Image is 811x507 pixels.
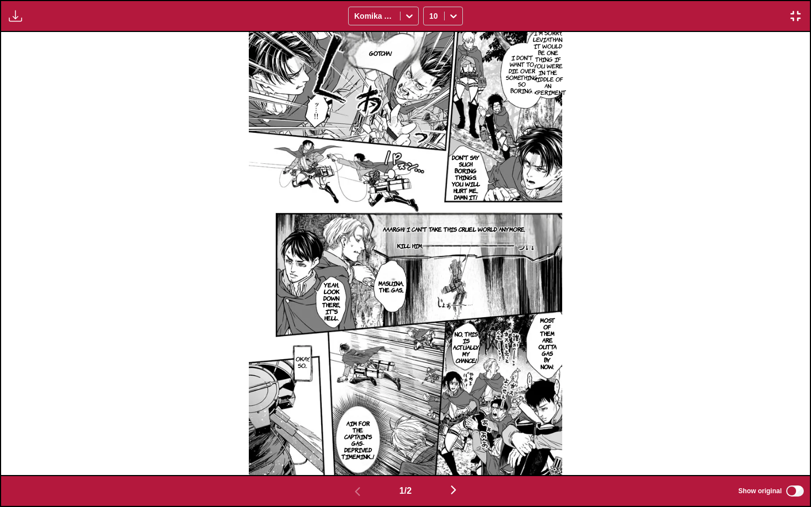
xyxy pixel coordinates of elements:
[367,47,394,58] p: Gotcha!
[9,9,22,23] img: Download translated images
[536,314,559,372] p: Most of them are outta gas by now.
[447,483,460,497] img: Next page
[249,32,562,474] img: Manga Panel
[320,279,343,323] p: Yeah... Look down there, it's hell.
[504,52,540,96] p: I don't want to die over something so boring.
[447,152,485,202] p: Don't say such boring things. You will hurt me... Damn it!
[395,240,425,251] p: Kill him.
[399,486,412,496] span: 1 / 2
[381,223,527,234] p: Aaargh! I can't take this cruel world anymore.
[786,485,804,497] input: Show original
[451,328,482,366] p: No, this is actually my chance!
[294,353,312,371] p: Okay, so...
[351,485,364,498] img: Previous page
[339,418,376,462] p: Aim for the captain's gas-deprived timemink...!
[738,487,782,495] span: Show original
[528,27,568,98] p: I'm sorry, leviathan. It would be one thing if you were in the middle of an experiment
[376,277,406,295] p: Masuina, the gas...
